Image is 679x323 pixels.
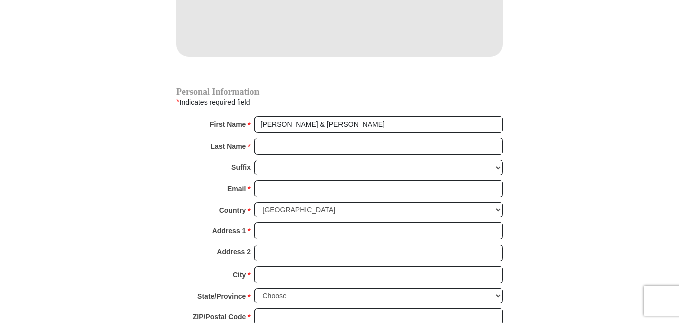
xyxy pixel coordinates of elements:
strong: Country [219,203,246,217]
strong: State/Province [197,289,246,303]
strong: Last Name [211,139,246,153]
div: Indicates required field [176,96,503,109]
strong: Suffix [231,160,251,174]
h4: Personal Information [176,88,503,96]
strong: Address 2 [217,245,251,259]
strong: First Name [210,117,246,131]
strong: Address 1 [212,224,246,238]
strong: City [233,268,246,282]
strong: Email [227,182,246,196]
